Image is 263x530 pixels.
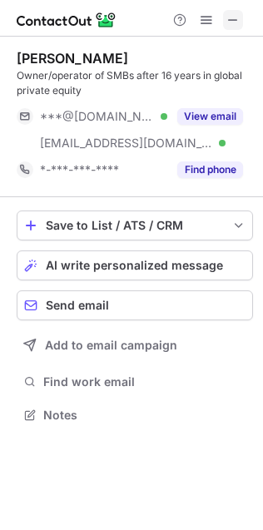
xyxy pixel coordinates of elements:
[46,219,224,232] div: Save to List / ATS / CRM
[17,68,253,98] div: Owner/operator of SMBs after 16 years in global private equity
[17,211,253,240] button: save-profile-one-click
[40,109,155,124] span: ***@[DOMAIN_NAME]
[17,330,253,360] button: Add to email campaign
[17,50,128,67] div: [PERSON_NAME]
[46,259,223,272] span: AI write personalized message
[17,370,253,394] button: Find work email
[45,339,177,352] span: Add to email campaign
[17,404,253,427] button: Notes
[40,136,213,151] span: [EMAIL_ADDRESS][DOMAIN_NAME]
[17,10,117,30] img: ContactOut v5.3.10
[46,299,109,312] span: Send email
[43,408,246,423] span: Notes
[43,374,246,389] span: Find work email
[17,290,253,320] button: Send email
[177,161,243,178] button: Reveal Button
[177,108,243,125] button: Reveal Button
[17,250,253,280] button: AI write personalized message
